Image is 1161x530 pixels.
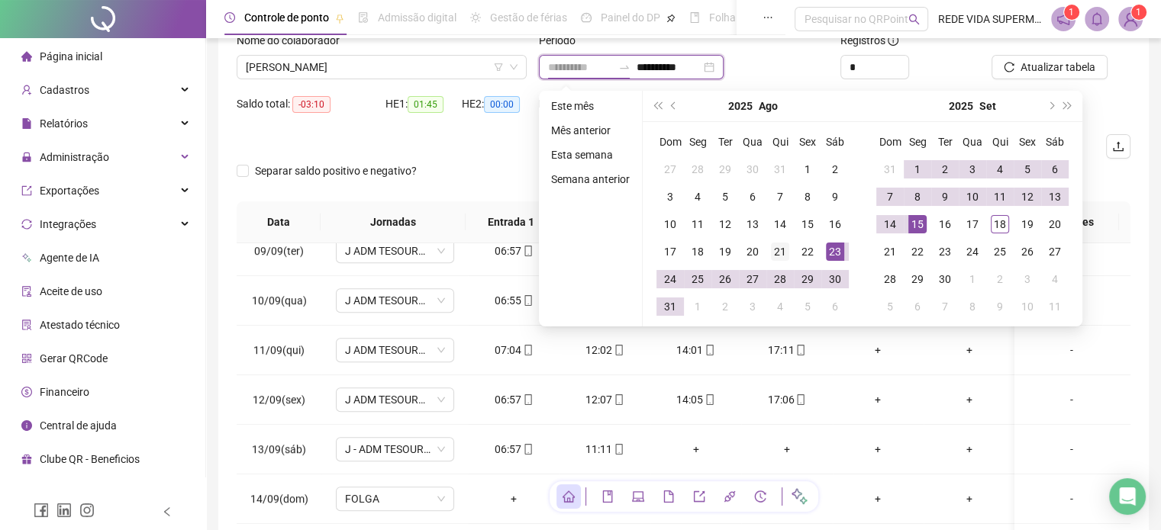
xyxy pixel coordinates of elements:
span: bell [1090,12,1104,26]
span: search [908,14,920,25]
div: 7 [771,188,789,206]
span: pushpin [666,14,676,23]
span: Controle de ponto [244,11,329,24]
span: to [618,61,630,73]
td: 2025-09-11 [986,183,1014,210]
td: 2025-09-03 [959,156,986,183]
div: 2 [936,160,954,178]
td: 2025-09-10 [959,183,986,210]
label: Nome do colaborador [237,32,350,49]
td: 2025-09-13 [1041,183,1069,210]
span: Agente de IA [40,252,99,264]
td: 2025-08-22 [794,238,821,265]
li: Mês anterior [545,121,636,140]
div: 4 [1046,270,1064,288]
button: Atualizar tabela [992,55,1108,79]
td: 2025-09-02 [711,293,739,320]
div: 23 [936,243,954,261]
td: 2025-09-02 [931,156,959,183]
span: gift [21,454,32,464]
span: dashboard [581,12,592,23]
th: Jornadas [321,201,466,243]
td: 2025-09-28 [876,265,904,293]
div: 07:04 [480,342,547,358]
td: 2025-09-17 [959,210,986,238]
span: home [21,51,32,62]
div: 3 [661,188,679,206]
td: 2025-10-05 [876,293,904,320]
span: Cadastros [40,84,89,96]
td: 2025-10-01 [959,265,986,293]
td: 2025-10-06 [904,293,931,320]
span: filter [494,63,503,72]
td: 2025-08-12 [711,210,739,238]
span: J ADM TESOURARIA - SEG - SEX [345,388,445,411]
span: Página inicial [40,50,102,63]
td: 2025-08-18 [684,238,711,265]
div: 24 [963,243,982,261]
td: 2025-09-04 [766,293,794,320]
span: 01:45 [408,96,443,113]
td: 2025-09-05 [794,293,821,320]
td: 2025-09-25 [986,238,1014,265]
span: J ADM TESOURARIA - SEG - SEX [345,339,445,361]
th: Sáb [821,128,849,156]
button: next-year [1042,91,1059,121]
td: 2025-07-30 [739,156,766,183]
th: Data [237,201,321,243]
div: 8 [798,188,817,206]
span: ellipsis [763,12,773,23]
td: 2025-08-04 [684,183,711,210]
td: 2025-09-24 [959,238,986,265]
button: month panel [979,91,996,121]
div: 5 [1018,160,1037,178]
div: 2 [991,270,1009,288]
span: file [663,490,675,503]
td: 2025-08-06 [739,183,766,210]
td: 2025-10-08 [959,293,986,320]
td: 2025-08-28 [766,265,794,293]
div: 23 [826,243,844,261]
div: 7 [936,297,954,316]
button: year panel [728,91,753,121]
td: 2025-09-05 [1014,156,1041,183]
td: 2025-08-21 [766,238,794,265]
div: 22 [798,243,817,261]
td: 2025-10-02 [986,265,1014,293]
span: 09/09(ter) [254,245,304,257]
span: export [21,185,32,196]
div: 20 [1046,215,1064,233]
span: Administração [40,151,109,163]
td: 2025-08-17 [656,238,684,265]
button: super-next-year [1059,91,1076,121]
th: Qui [986,128,1014,156]
div: 31 [881,160,899,178]
div: 9 [991,297,1009,316]
div: 12 [716,215,734,233]
div: 17:06 [753,391,820,408]
div: 4 [771,297,789,316]
td: 2025-09-22 [904,238,931,265]
span: Integrações [40,218,96,230]
th: Dom [656,128,684,156]
div: 29 [716,160,734,178]
span: audit [21,286,32,297]
span: file-done [358,12,369,23]
td: 2025-10-04 [1041,265,1069,293]
td: 2025-09-29 [904,265,931,293]
span: user-add [21,85,32,95]
button: month panel [759,91,778,121]
th: Sex [794,128,821,156]
div: 7 [881,188,899,206]
div: 29 [908,270,927,288]
div: 21 [881,243,899,261]
div: HE 1: [385,95,462,113]
td: 2025-08-24 [656,265,684,293]
span: qrcode [21,353,32,364]
div: Saldo total: [237,95,385,113]
span: Relatórios [40,117,88,130]
td: 2025-09-18 [986,210,1014,238]
div: 5 [881,297,899,316]
span: 10/09(qua) [252,294,307,307]
span: Financeiro [40,386,89,398]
